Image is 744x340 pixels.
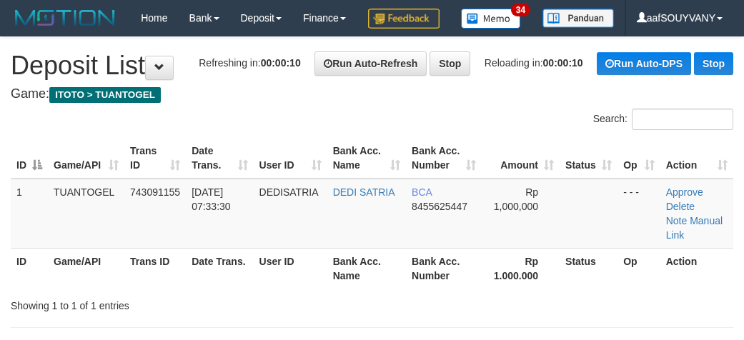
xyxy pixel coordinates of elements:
[617,179,660,249] td: - - -
[186,248,253,289] th: Date Trans.
[542,9,614,28] img: panduan.png
[11,138,48,179] th: ID: activate to sort column descending
[261,57,301,69] strong: 00:00:10
[597,52,691,75] a: Run Auto-DPS
[406,248,481,289] th: Bank Acc. Number
[666,215,723,241] a: Manual Link
[482,248,560,289] th: Rp 1.000.000
[186,138,253,179] th: Date Trans.: activate to sort column ascending
[412,186,432,198] span: BCA
[314,51,427,76] a: Run Auto-Refresh
[666,215,688,226] a: Note
[406,138,481,179] th: Bank Acc. Number: activate to sort column ascending
[560,248,617,289] th: Status
[632,109,733,130] input: Search:
[48,248,124,289] th: Game/API
[130,186,180,198] span: 743091155
[327,248,406,289] th: Bank Acc. Name
[511,4,530,16] span: 34
[660,248,733,289] th: Action
[11,51,733,80] h1: Deposit List
[543,57,583,69] strong: 00:00:10
[11,248,48,289] th: ID
[124,138,186,179] th: Trans ID: activate to sort column ascending
[11,7,119,29] img: MOTION_logo.png
[461,9,521,29] img: Button%20Memo.svg
[48,179,124,249] td: TUANTOGEL
[694,52,733,75] a: Stop
[49,87,161,103] span: ITOTO > TUANTOGEL
[11,179,48,249] td: 1
[666,201,695,212] a: Delete
[11,87,733,101] h4: Game:
[333,186,395,198] a: DEDI SATRIA
[11,293,299,313] div: Showing 1 to 1 of 1 entries
[430,51,470,76] a: Stop
[482,138,560,179] th: Amount: activate to sort column ascending
[660,138,733,179] th: Action: activate to sort column ascending
[48,138,124,179] th: Game/API: activate to sort column ascending
[617,138,660,179] th: Op: activate to sort column ascending
[327,138,406,179] th: Bank Acc. Name: activate to sort column ascending
[666,186,703,198] a: Approve
[199,57,300,69] span: Refreshing in:
[412,201,467,212] span: Copy 8455625447 to clipboard
[259,186,319,198] span: DEDISATRIA
[254,138,327,179] th: User ID: activate to sort column ascending
[494,186,538,212] span: Rp 1,000,000
[368,9,440,29] img: Feedback.jpg
[192,186,231,212] span: [DATE] 07:33:30
[593,109,733,130] label: Search:
[124,248,186,289] th: Trans ID
[617,248,660,289] th: Op
[485,57,583,69] span: Reloading in:
[560,138,617,179] th: Status: activate to sort column ascending
[254,248,327,289] th: User ID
